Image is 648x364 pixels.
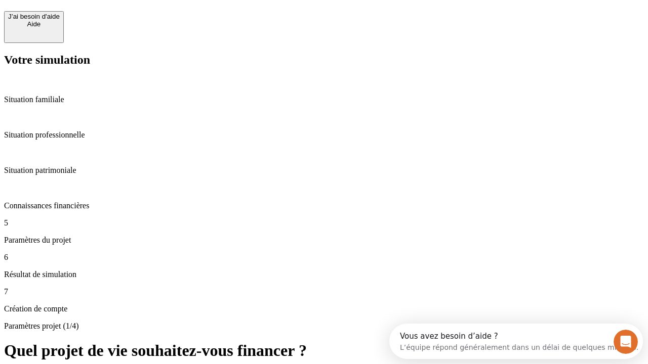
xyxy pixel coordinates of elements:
[4,253,644,262] p: 6
[4,11,64,43] button: J’ai besoin d'aideAide
[4,53,644,67] h2: Votre simulation
[4,166,644,175] p: Situation patrimoniale
[614,330,638,354] iframe: Intercom live chat
[4,341,644,360] h1: Quel projet de vie souhaitez-vous financer ?
[4,218,644,227] p: 5
[4,236,644,245] p: Paramètres du projet
[4,270,644,279] p: Résultat de simulation
[4,201,644,210] p: Connaissances financières
[4,287,644,296] p: 7
[8,20,60,28] div: Aide
[4,130,644,140] p: Situation professionnelle
[11,17,249,27] div: L’équipe répond généralement dans un délai de quelques minutes.
[4,95,644,104] p: Situation familiale
[8,13,60,20] div: J’ai besoin d'aide
[4,322,644,331] p: Paramètres projet (1/4)
[389,324,643,359] iframe: Intercom live chat discovery launcher
[4,4,279,32] div: Ouvrir le Messenger Intercom
[11,9,249,17] div: Vous avez besoin d’aide ?
[4,304,644,313] p: Création de compte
